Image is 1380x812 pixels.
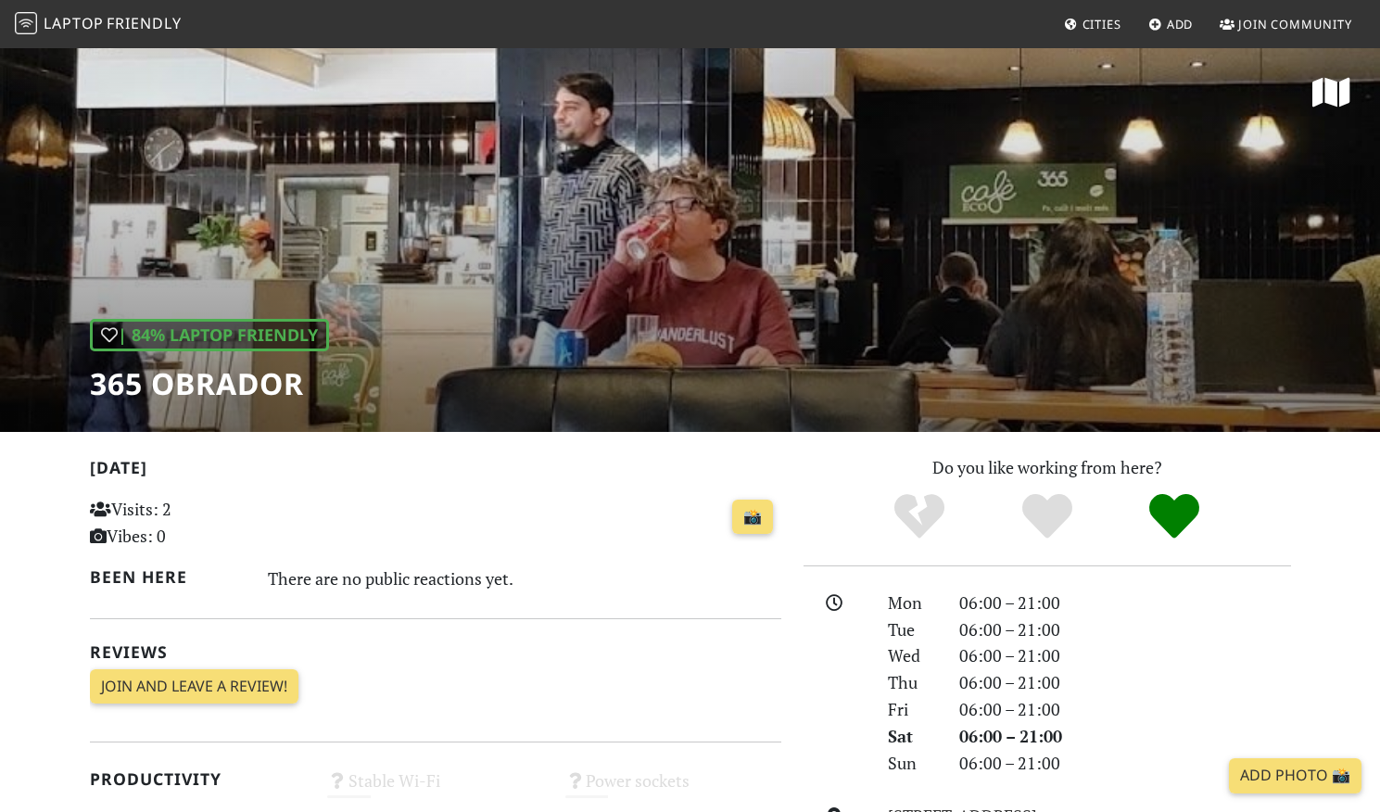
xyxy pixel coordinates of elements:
a: Join and leave a review! [90,669,298,704]
div: 06:00 – 21:00 [948,669,1302,696]
a: Cities [1057,7,1129,41]
a: Add Photo 📸 [1229,758,1361,793]
div: No [855,491,983,542]
h2: Reviews [90,642,781,662]
h1: 365 Obrador [90,366,329,401]
div: 06:00 – 21:00 [948,696,1302,723]
span: Cities [1082,16,1121,32]
div: Yes [983,491,1111,542]
p: Do you like working from here? [804,454,1291,481]
span: Join Community [1238,16,1352,32]
img: LaptopFriendly [15,12,37,34]
div: 06:00 – 21:00 [948,642,1302,669]
div: Thu [877,669,947,696]
div: Mon [877,590,947,616]
h2: Been here [90,567,247,587]
div: 06:00 – 21:00 [948,616,1302,643]
span: Friendly [107,13,181,33]
h2: Productivity [90,769,306,789]
div: Sat [877,723,947,750]
div: | 84% Laptop Friendly [90,319,329,351]
a: Add [1141,7,1201,41]
div: Tue [877,616,947,643]
a: Join Community [1212,7,1360,41]
div: Fri [877,696,947,723]
span: Add [1167,16,1194,32]
div: 06:00 – 21:00 [948,723,1302,750]
p: Visits: 2 Vibes: 0 [90,496,306,550]
a: LaptopFriendly LaptopFriendly [15,8,182,41]
h2: [DATE] [90,458,781,485]
div: Wed [877,642,947,669]
div: 06:00 – 21:00 [948,590,1302,616]
div: Sun [877,750,947,777]
a: 📸 [732,500,773,535]
div: 06:00 – 21:00 [948,750,1302,777]
div: There are no public reactions yet. [268,564,781,593]
div: Definitely! [1110,491,1238,542]
span: Laptop [44,13,104,33]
